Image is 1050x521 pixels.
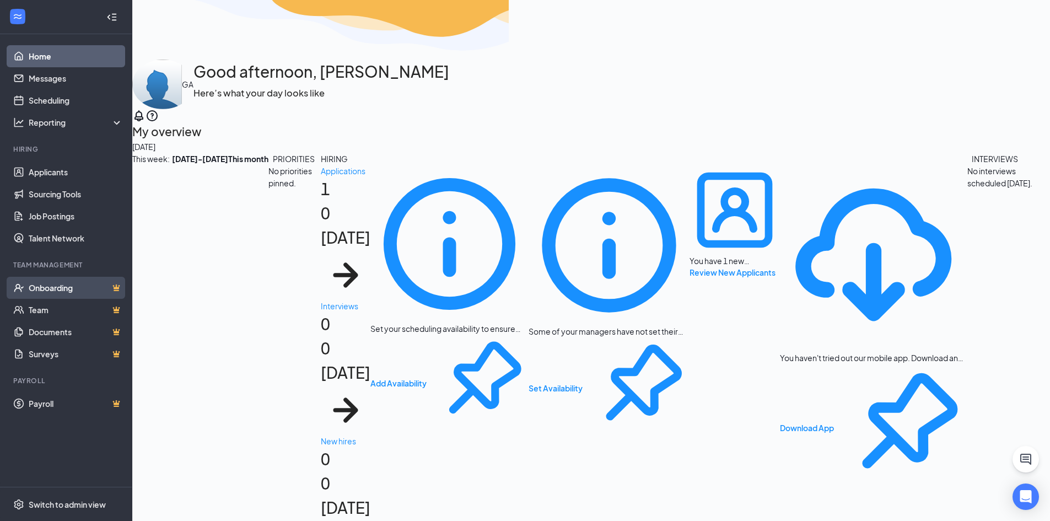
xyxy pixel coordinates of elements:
div: Payroll [13,376,121,385]
h1: 1 [321,177,370,300]
div: 0 [DATE] [321,336,370,385]
div: Set your scheduling availability to ensure interviews can be set up [370,323,529,334]
svg: Analysis [13,117,24,128]
h2: My overview [132,122,1050,141]
div: No priorities pinned. [268,165,321,189]
div: HIRING [321,153,348,165]
div: Set your scheduling availability to ensure interviews can be set up [370,165,529,432]
button: ChatActive [1013,446,1039,472]
a: Interviews00 [DATE]ArrowRight [321,300,370,435]
svg: UserEntity [690,165,780,255]
a: Messages [29,67,123,89]
svg: ChatActive [1019,453,1032,466]
div: Switch to admin view [29,499,106,510]
svg: Info [370,165,529,323]
div: You have 1 new applicants [690,165,780,278]
svg: Settings [13,499,24,510]
a: Applications10 [DATE]ArrowRight [321,165,370,300]
div: Reporting [29,117,123,128]
div: Open Intercom Messenger [1013,484,1039,510]
button: Download App [780,422,834,434]
button: Review New Applicants [690,266,776,278]
svg: Notifications [132,109,146,122]
button: Add Availability [370,377,427,389]
svg: ArrowRight [321,250,370,300]
svg: Pin [587,337,690,439]
div: 0 [DATE] [321,471,370,520]
div: Hiring [13,144,121,154]
div: New hires [321,435,370,447]
div: Team Management [13,260,121,270]
div: Some of your managers have not set their interview availability yet [529,165,690,439]
b: [DATE] - [DATE] [172,153,228,165]
div: Interviews [321,300,370,312]
div: 0 [DATE] [321,201,370,250]
svg: ArrowRight [321,385,370,435]
b: This month [228,153,268,165]
a: OnboardingCrown [29,277,123,299]
div: You haven't tried out our mobile app. Download and try the mobile app here... [780,352,967,363]
div: INTERVIEWS [972,153,1018,165]
svg: Info [529,165,690,326]
a: Applicants [29,161,123,183]
a: SurveysCrown [29,343,123,365]
div: This week : [132,153,228,165]
h1: 0 [321,312,370,435]
h3: Here’s what your day looks like [193,86,449,100]
a: PayrollCrown [29,393,123,415]
svg: Pin [838,363,967,492]
a: TeamCrown [29,299,123,321]
div: No interviews scheduled [DATE]. [967,165,1050,189]
h1: Good afternoon, [PERSON_NAME] [193,60,449,84]
button: Set Availability [529,382,583,394]
a: Sourcing Tools [29,183,123,205]
div: [DATE] [132,141,1050,153]
div: GA [182,78,193,90]
div: Applications [321,165,370,177]
div: PRIORITIES [273,153,315,165]
svg: Collapse [106,12,117,23]
div: You haven't tried out our mobile app. Download and try the mobile app here... [780,165,967,492]
div: You have 1 new applicants [690,255,780,266]
div: Some of your managers have not set their interview availability yet [529,326,690,337]
a: Scheduling [29,89,123,111]
a: DocumentsCrown [29,321,123,343]
svg: Download [780,165,967,352]
a: Talent Network [29,227,123,249]
a: Home [29,45,123,67]
a: Job Postings [29,205,123,227]
img: Calley Ramirez [132,60,182,109]
svg: WorkstreamLogo [12,11,23,22]
svg: Pin [431,334,529,432]
svg: QuestionInfo [146,109,159,122]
